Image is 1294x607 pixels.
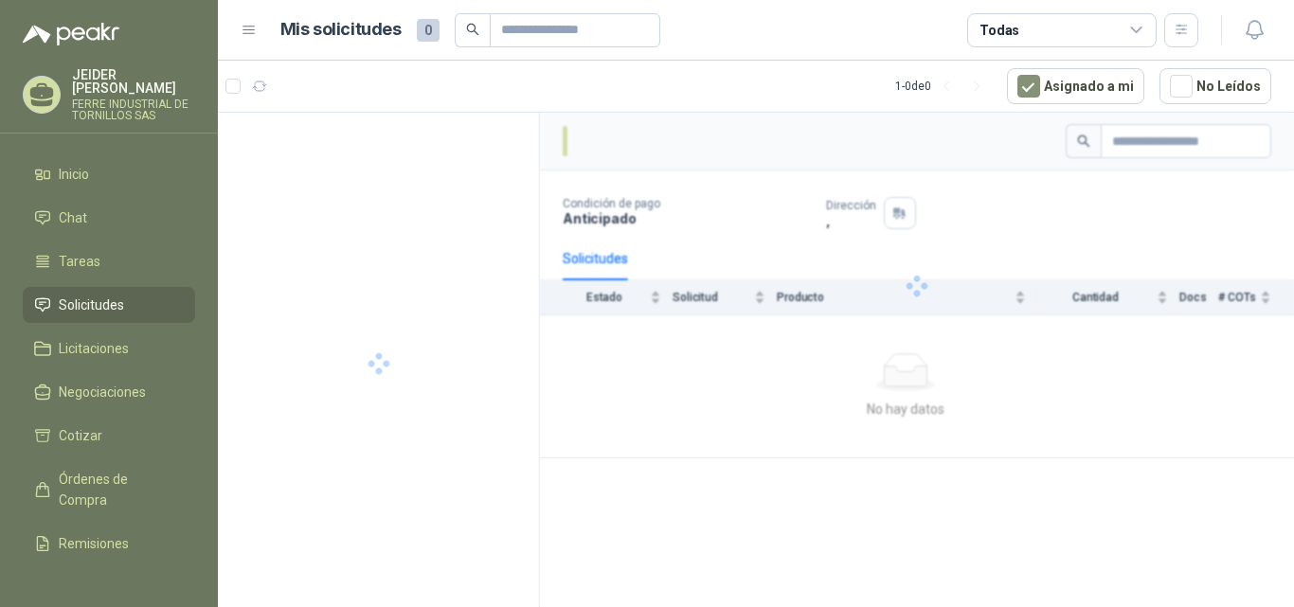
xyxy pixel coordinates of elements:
[23,461,195,518] a: Órdenes de Compra
[59,382,146,402] span: Negociaciones
[59,207,87,228] span: Chat
[23,330,195,366] a: Licitaciones
[23,200,195,236] a: Chat
[23,526,195,562] a: Remisiones
[59,338,129,359] span: Licitaciones
[72,68,195,95] p: JEIDER [PERSON_NAME]
[59,164,89,185] span: Inicio
[895,71,992,101] div: 1 - 0 de 0
[1159,68,1271,104] button: No Leídos
[979,20,1019,41] div: Todas
[23,374,195,410] a: Negociaciones
[23,243,195,279] a: Tareas
[59,295,124,315] span: Solicitudes
[23,23,119,45] img: Logo peakr
[72,98,195,121] p: FERRE INDUSTRIAL DE TORNILLOS SAS
[466,23,479,36] span: search
[23,156,195,192] a: Inicio
[59,469,177,510] span: Órdenes de Compra
[23,418,195,454] a: Cotizar
[59,251,100,272] span: Tareas
[59,425,102,446] span: Cotizar
[280,16,402,44] h1: Mis solicitudes
[1007,68,1144,104] button: Asignado a mi
[417,19,440,42] span: 0
[59,533,129,554] span: Remisiones
[23,287,195,323] a: Solicitudes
